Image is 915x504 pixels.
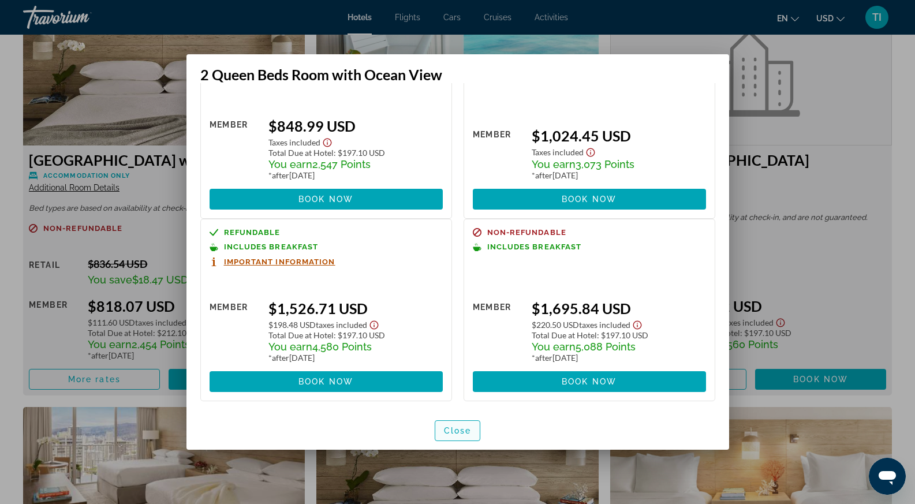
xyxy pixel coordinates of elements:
[576,341,636,353] span: 5,088 Points
[268,320,316,330] span: $198.48 USD
[473,127,523,180] div: Member
[487,229,566,236] span: Non-refundable
[535,353,552,363] span: after
[487,243,582,251] span: Includes Breakfast
[562,195,617,204] span: Book now
[210,257,335,267] button: Important Information
[473,300,523,363] div: Member
[473,371,706,392] button: Book now
[312,341,372,353] span: 4,580 Points
[200,66,715,83] h3: 2 Queen Beds Room with Ocean View
[210,371,443,392] button: Book now
[268,353,443,363] div: * [DATE]
[268,117,443,135] div: $848.99 USD
[272,170,289,180] span: after
[210,300,260,363] div: Member
[268,330,334,340] span: Total Due at Hotel
[272,353,289,363] span: after
[210,189,443,210] button: Book now
[630,317,644,330] button: Show Taxes and Fees disclaimer
[435,420,481,441] button: Close
[298,195,353,204] span: Book now
[444,426,472,435] span: Close
[224,229,281,236] span: Refundable
[210,117,260,180] div: Member
[532,300,706,317] div: $1,695.84 USD
[532,330,706,340] div: : $197.10 USD
[532,330,597,340] span: Total Due at Hotel
[316,320,367,330] span: Taxes included
[584,144,597,158] button: Show Taxes and Fees disclaimer
[535,170,552,180] span: after
[268,148,334,158] span: Total Due at Hotel
[367,317,381,330] button: Show Taxes and Fees disclaimer
[268,341,312,353] span: You earn
[562,377,617,386] span: Book now
[298,377,353,386] span: Book now
[532,353,706,363] div: * [DATE]
[224,258,335,266] span: Important Information
[532,320,579,330] span: $220.50 USD
[532,127,706,144] div: $1,024.45 USD
[532,170,706,180] div: * [DATE]
[579,320,630,330] span: Taxes included
[320,135,334,148] button: Show Taxes and Fees disclaimer
[532,158,576,170] span: You earn
[224,243,319,251] span: Includes Breakfast
[210,228,443,237] a: Refundable
[268,137,320,147] span: Taxes included
[268,158,312,170] span: You earn
[532,341,576,353] span: You earn
[268,330,443,340] div: : $197.10 USD
[312,158,371,170] span: 2,547 Points
[576,158,634,170] span: 3,073 Points
[532,147,584,157] span: Taxes included
[268,170,443,180] div: * [DATE]
[268,148,443,158] div: : $197.10 USD
[268,300,443,317] div: $1,526.71 USD
[869,458,906,495] iframe: Кнопка запуска окна обмена сообщениями
[473,189,706,210] button: Book now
